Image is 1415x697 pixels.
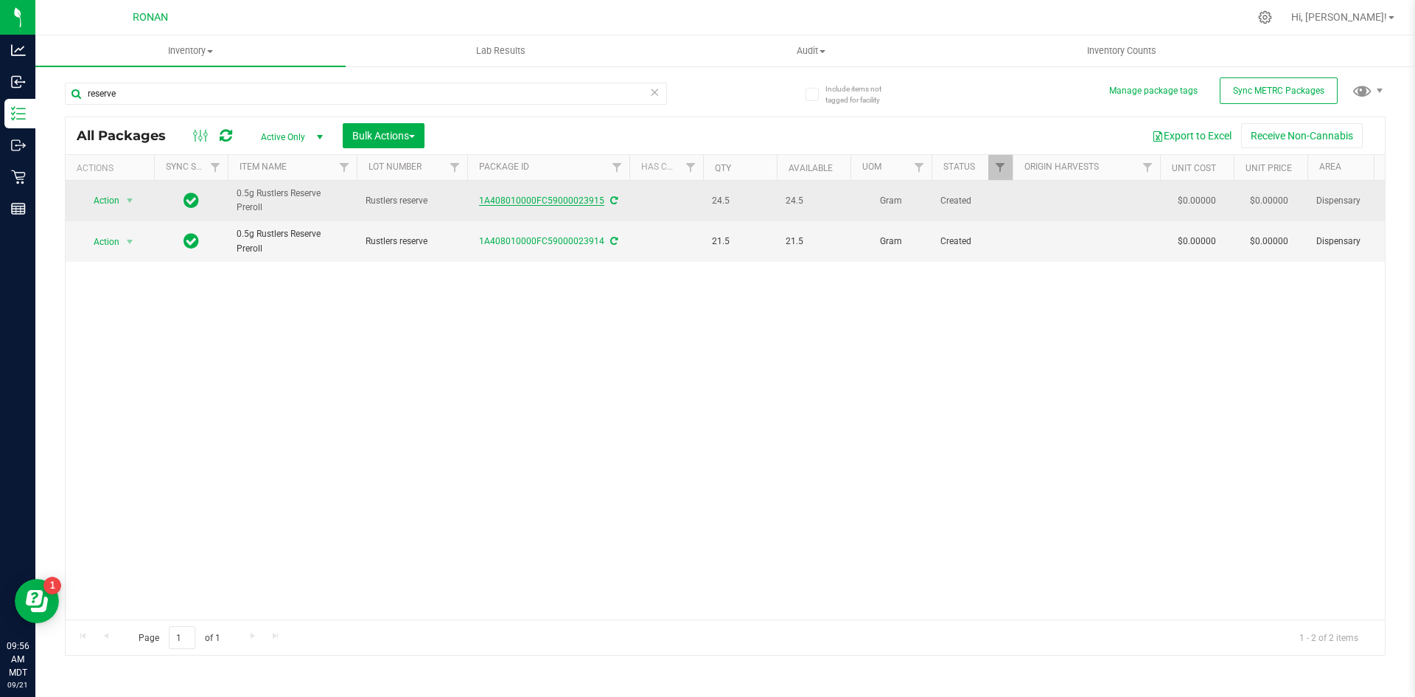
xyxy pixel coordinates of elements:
[11,43,26,58] inline-svg: Analytics
[456,44,545,58] span: Lab Results
[1172,163,1216,173] a: Unit Cost
[608,236,618,246] span: Sync from Compliance System
[346,35,656,66] a: Lab Results
[35,44,346,58] span: Inventory
[77,163,148,173] div: Actions
[712,194,768,208] span: 24.5
[133,11,168,24] span: RONAN
[15,579,59,623] iframe: Resource center
[7,679,29,690] p: 09/21
[789,163,833,173] a: Available
[967,35,1277,66] a: Inventory Counts
[11,201,26,216] inline-svg: Reports
[368,162,422,172] a: Lot Number
[1233,86,1324,96] span: Sync METRC Packages
[1220,77,1338,104] button: Sync METRC Packages
[1291,11,1387,23] span: Hi, [PERSON_NAME]!
[343,123,424,148] button: Bulk Actions
[11,74,26,89] inline-svg: Inbound
[786,194,842,208] span: 24.5
[605,155,629,180] a: Filter
[332,155,357,180] a: Filter
[184,190,199,211] span: In Sync
[1160,221,1234,261] td: $0.00000
[121,232,139,252] span: select
[715,163,731,173] a: Qty
[786,235,842,249] span: 21.5
[166,162,223,172] a: Sync Status
[7,639,29,679] p: 09:56 AM MDT
[77,128,181,144] span: All Packages
[1319,162,1341,172] a: Area
[203,155,228,180] a: Filter
[859,235,923,249] span: Gram
[1316,235,1409,249] span: Dispensary
[859,194,923,208] span: Gram
[608,195,618,206] span: Sync from Compliance System
[1288,626,1370,648] span: 1 - 2 of 2 items
[679,155,703,180] a: Filter
[479,162,529,172] a: Package ID
[988,155,1013,180] a: Filter
[126,626,232,649] span: Page of 1
[479,195,604,206] a: 1A408010000FC59000023915
[1243,190,1296,212] span: $0.00000
[1024,162,1099,172] a: Origin Harvests
[862,162,881,172] a: UOM
[184,231,199,252] span: In Sync
[366,235,458,249] span: Rustlers reserve
[169,626,195,649] input: 1
[1256,10,1274,24] div: Manage settings
[1136,155,1160,180] a: Filter
[35,35,346,66] a: Inventory
[943,162,975,172] a: Status
[237,187,348,215] span: 0.5g Rustlers Reserve Preroll
[80,232,120,252] span: Action
[1245,163,1292,173] a: Unit Price
[1160,181,1234,221] td: $0.00000
[479,236,604,246] a: 1A408010000FC59000023914
[65,83,667,105] input: Search Package ID, Item Name, SKU, Lot or Part Number...
[712,235,768,249] span: 21.5
[1142,123,1241,148] button: Export to Excel
[1316,194,1409,208] span: Dispensary
[825,83,899,105] span: Include items not tagged for facility
[80,190,120,211] span: Action
[1067,44,1176,58] span: Inventory Counts
[11,170,26,184] inline-svg: Retail
[11,106,26,121] inline-svg: Inventory
[1109,85,1198,97] button: Manage package tags
[366,194,458,208] span: Rustlers reserve
[121,190,139,211] span: select
[940,235,1004,249] span: Created
[629,155,703,181] th: Has COA
[656,35,966,66] a: Audit
[940,194,1004,208] span: Created
[907,155,932,180] a: Filter
[352,130,415,142] span: Bulk Actions
[1241,123,1363,148] button: Receive Non-Cannabis
[43,577,61,594] iframe: Resource center unread badge
[240,162,287,172] a: Item Name
[1243,231,1296,252] span: $0.00000
[11,138,26,153] inline-svg: Outbound
[443,155,467,180] a: Filter
[657,44,965,58] span: Audit
[649,83,660,102] span: Clear
[237,227,348,255] span: 0.5g Rustlers Reserve Preroll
